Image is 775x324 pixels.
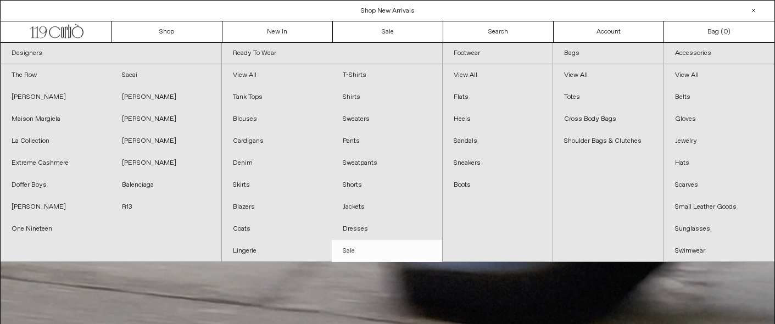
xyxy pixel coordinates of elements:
a: Sneakers [443,152,553,174]
a: Extreme Cashmere [1,152,111,174]
a: Bags [553,43,663,64]
a: Sweatpants [332,152,442,174]
a: Swimwear [664,240,774,262]
a: Blouses [222,108,332,130]
a: Hats [664,152,774,174]
a: Doffer Boys [1,174,111,196]
a: Shoulder Bags & Clutches [553,130,663,152]
a: Scarves [664,174,774,196]
a: Jackets [332,196,442,218]
a: [PERSON_NAME] [1,196,111,218]
a: Sandals [443,130,553,152]
a: Tank Tops [222,86,332,108]
a: Cardigans [222,130,332,152]
a: [PERSON_NAME] [1,86,111,108]
a: R13 [111,196,221,218]
a: T-Shirts [332,64,442,86]
a: View All [443,64,553,86]
a: Skirts [222,174,332,196]
a: New In [222,21,333,42]
a: Heels [443,108,553,130]
a: Search [443,21,554,42]
a: Totes [553,86,663,108]
a: Belts [664,86,774,108]
a: One Nineteen [1,218,111,240]
a: [PERSON_NAME] [111,152,221,174]
a: Boots [443,174,553,196]
a: La Collection [1,130,111,152]
a: Designers [1,43,221,64]
a: Maison Margiela [1,108,111,130]
a: View All [664,64,774,86]
a: The Row [1,64,111,86]
a: Coats [222,218,332,240]
a: Account [554,21,664,42]
span: 0 [723,27,728,36]
a: Sunglasses [664,218,774,240]
a: Lingerie [222,240,332,262]
a: Shirts [332,86,442,108]
a: Gloves [664,108,774,130]
a: Jewelry [664,130,774,152]
a: View All [222,64,332,86]
a: Shorts [332,174,442,196]
a: Shop New Arrivals [361,7,415,15]
a: Shop [112,21,222,42]
a: Sweaters [332,108,442,130]
a: Sale [333,21,443,42]
a: Sacai [111,64,221,86]
a: Blazers [222,196,332,218]
a: Accessories [664,43,774,64]
a: Footwear [443,43,553,64]
a: [PERSON_NAME] [111,86,221,108]
a: Dresses [332,218,442,240]
span: ) [723,27,731,37]
a: Ready To Wear [222,43,443,64]
a: Sale [332,240,442,262]
a: Pants [332,130,442,152]
a: Cross Body Bags [553,108,663,130]
a: Small Leather Goods [664,196,774,218]
a: View All [553,64,663,86]
a: [PERSON_NAME] [111,130,221,152]
a: Denim [222,152,332,174]
a: Balenciaga [111,174,221,196]
a: Flats [443,86,553,108]
a: Bag () [664,21,774,42]
a: [PERSON_NAME] [111,108,221,130]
